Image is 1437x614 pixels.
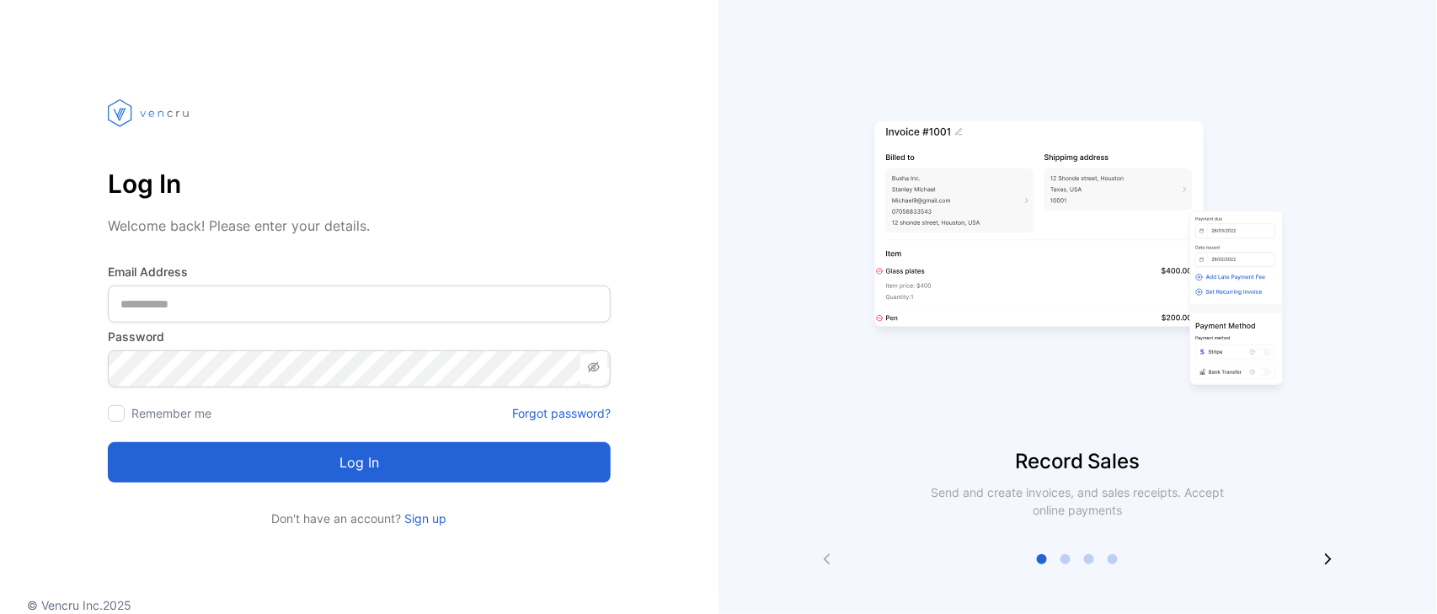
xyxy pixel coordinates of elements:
p: Welcome back! Please enter your details. [108,216,611,236]
label: Password [108,328,611,345]
img: slider image [868,67,1289,446]
p: Don't have an account? [108,510,611,527]
p: Send and create invoices, and sales receipts. Accept online payments [916,483,1240,519]
p: Record Sales [718,446,1437,477]
a: Forgot password? [512,404,611,422]
label: Email Address [108,263,611,280]
label: Remember me [131,406,211,420]
img: vencru logo [108,67,192,158]
p: Log In [108,163,611,204]
button: Log in [108,442,611,483]
a: Sign up [402,511,447,526]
